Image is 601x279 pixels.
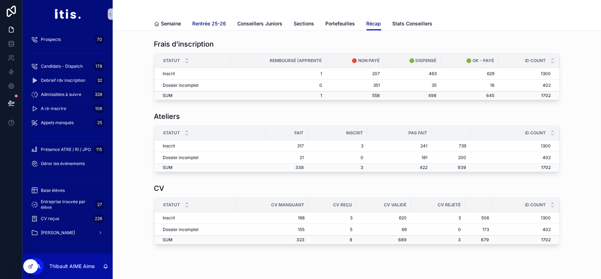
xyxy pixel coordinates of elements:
div: 115 [94,145,104,154]
td: 645 [441,91,499,100]
span: Remboursé (apprenti) [270,58,322,63]
span: id COUNT [525,202,546,208]
span: Prospects [41,37,61,42]
h1: Frais d'inscription [154,39,214,49]
span: Portefeuilles [326,20,355,27]
span: CV validé [384,202,406,208]
a: Appels manqués25 [27,116,108,129]
td: 3 [308,163,368,172]
span: Récap [367,20,381,27]
span: CV reçus [41,216,59,222]
div: 27 [95,200,104,209]
div: 106 [93,104,104,113]
td: 629 [441,68,499,80]
td: 422 [368,163,431,172]
td: Dossier incomplet [155,152,266,163]
td: 3 [411,236,465,244]
span: Inscrit [346,130,363,136]
a: Entreprise trouvée par élève27 [27,198,108,211]
td: 1702 [499,91,559,100]
td: 0 [230,80,326,91]
span: Rentrée 25-26 [193,20,226,27]
td: 558 [326,91,384,100]
img: App logo [54,8,81,20]
td: 338 [266,163,308,172]
td: 207 [326,68,384,80]
a: Prospects70 [27,33,108,46]
td: 679 [465,236,493,244]
span: id COUNT [525,58,546,63]
span: Gérer les évènements [41,161,85,166]
span: CV rejeté [438,202,461,208]
a: Debrief rdv inscription32 [27,74,108,87]
div: 32 [95,76,104,85]
span: Candidats - Dispatch [41,63,83,69]
td: 317 [266,140,308,152]
div: 178 [93,62,104,71]
span: 🟢 Dispensé [409,58,436,63]
td: 3 [309,212,357,224]
a: Présence ATRE / RI / JPO115 [27,143,108,156]
td: SUM [155,91,231,100]
td: Dossier incomplet [155,224,237,236]
td: Inscrit [155,68,231,80]
a: Base élèves [27,184,108,197]
a: Sections [294,17,314,31]
a: Rentrée 25-26 [193,17,226,31]
td: 21 [266,152,308,163]
td: 323 [237,236,309,244]
span: Admissibles à suivre [41,92,81,97]
span: Entreprise trouvée par élève [41,199,92,210]
div: scrollable content [23,28,113,254]
td: 1 [230,68,326,80]
td: 1300 [470,140,559,152]
td: Inscrit [155,140,266,152]
span: id COUNT [525,130,546,136]
td: 939 [432,163,470,172]
td: 5 [309,224,357,236]
div: 25 [95,119,104,127]
span: Présence ATRE / RI / JPO [41,147,91,152]
td: 168 [237,212,309,224]
td: 1 [230,91,326,100]
td: 402 [470,152,559,163]
a: Portefeuilles [326,17,355,31]
td: Dossier incomplet [155,80,231,91]
td: 69 [357,224,411,236]
td: 402 [493,224,559,236]
td: 739 [432,140,470,152]
span: Statut [163,130,180,136]
td: 402 [499,80,559,91]
td: 16 [441,80,499,91]
span: Fait [294,130,303,136]
span: Base élèves [41,188,65,193]
td: 0 [411,224,465,236]
td: 620 [357,212,411,224]
div: 328 [93,90,104,99]
td: 689 [357,236,411,244]
td: 1702 [470,163,559,172]
span: Semaine [161,20,181,27]
a: Conseillers Juniors [238,17,283,31]
td: 8 [309,236,357,244]
a: Candidats - Dispatch178 [27,60,108,73]
h1: CV [154,183,164,193]
span: [PERSON_NAME] [41,230,75,236]
span: CV reçu [333,202,352,208]
span: Pas fait [408,130,427,136]
td: 3 [308,140,368,152]
td: SUM [155,236,237,244]
span: Debrief rdv inscription [41,78,85,83]
td: 35 [384,80,441,91]
a: CV reçus226 [27,212,108,225]
a: Récap [367,17,381,31]
td: 351 [326,80,384,91]
div: 70 [95,35,104,44]
span: Statut [163,202,180,208]
span: Conseillers Juniors [238,20,283,27]
div: 226 [93,214,104,223]
span: Statut [163,58,180,63]
a: Gérer les évènements [27,157,108,170]
td: 1300 [493,212,559,224]
p: Thibault AIME Aime [49,263,95,270]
